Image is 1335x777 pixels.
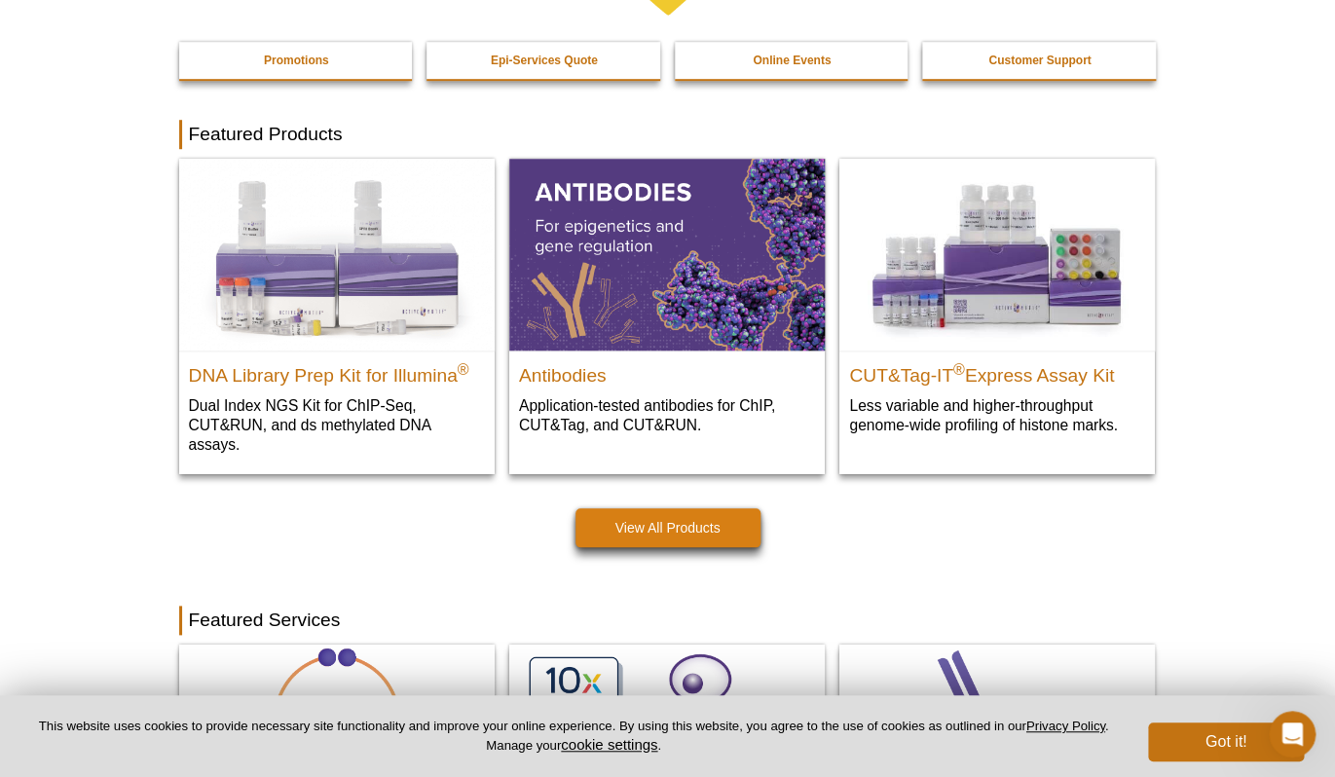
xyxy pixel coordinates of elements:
a: View All Products [575,508,760,547]
img: All Antibodies [509,159,825,350]
a: DNA Library Prep Kit for Illumina DNA Library Prep Kit for Illumina® Dual Index NGS Kit for ChIP-... [179,159,495,473]
strong: Epi-Services Quote [491,54,598,67]
p: Less variable and higher-throughput genome-wide profiling of histone marks​. [849,395,1145,435]
h2: CUT&Tag-IT Express Assay Kit [849,356,1145,386]
a: Epi-Services Quote [426,42,662,79]
a: Online Events [675,42,910,79]
h2: Featured Services [179,606,1157,635]
h2: Featured Products [179,120,1157,149]
p: This website uses cookies to provide necessary site functionality and improve your online experie... [31,718,1116,755]
a: All Antibodies Antibodies Application-tested antibodies for ChIP, CUT&Tag, and CUT&RUN. [509,159,825,454]
strong: Customer Support [988,54,1091,67]
p: Dual Index NGS Kit for ChIP-Seq, CUT&RUN, and ds methylated DNA assays. [189,395,485,455]
a: Privacy Policy [1026,719,1105,733]
strong: Online Events [753,54,831,67]
button: Got it! [1148,722,1304,761]
a: CUT&Tag-IT® Express Assay Kit CUT&Tag-IT®Express Assay Kit Less variable and higher-throughput ge... [839,159,1155,454]
sup: ® [458,360,469,377]
img: CUT&Tag-IT® Express Assay Kit [839,159,1155,350]
a: Customer Support [922,42,1158,79]
img: DNA Library Prep Kit for Illumina [179,159,495,350]
button: cookie settings [561,736,657,753]
p: Application-tested antibodies for ChIP, CUT&Tag, and CUT&RUN. [519,395,815,435]
h2: Antibodies [519,356,815,386]
a: Promotions [179,42,415,79]
strong: Promotions [264,54,329,67]
sup: ® [953,360,965,377]
h2: DNA Library Prep Kit for Illumina [189,356,485,386]
iframe: Intercom live chat [1269,711,1316,758]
